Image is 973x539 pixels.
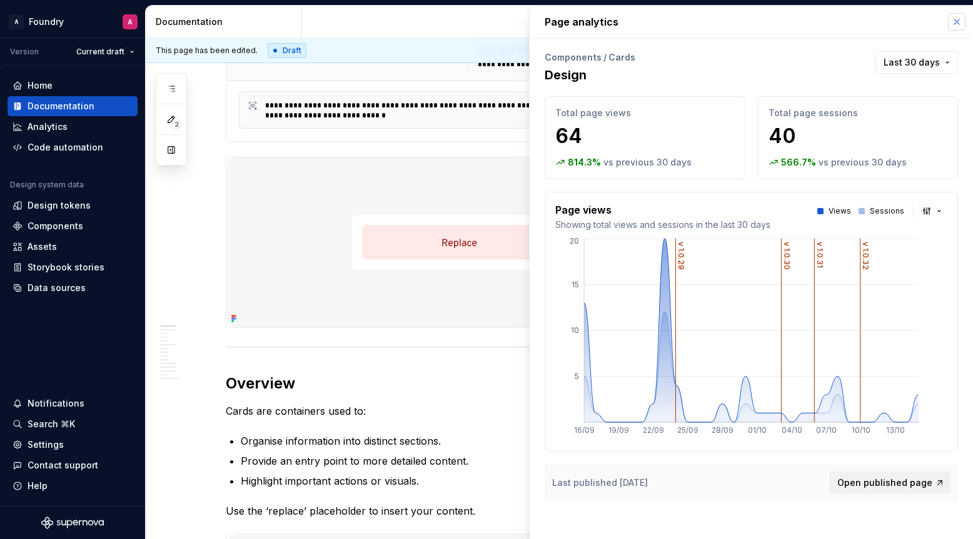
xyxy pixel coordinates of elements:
[28,199,91,212] div: Design tokens
[28,261,104,274] div: Storybook stories
[241,473,698,488] p: Highlight important actions or visuals.
[28,459,98,472] div: Contact support
[781,156,816,169] p: 566.7 %
[241,433,698,448] p: Organise information into distinct sections.
[8,455,138,475] button: Contact support
[608,425,629,435] tspan: 19/09
[555,202,770,217] p: Page views
[829,206,851,216] p: Views
[861,242,870,270] tspan: v 1.0.32
[28,480,48,492] div: Help
[555,124,735,149] p: 64
[572,280,579,289] tspan: 15
[156,16,296,28] div: Documentation
[10,47,39,57] div: Version
[8,476,138,496] button: Help
[545,51,635,64] p: Components / Cards
[10,180,84,190] div: Design system data
[76,47,124,57] span: Current draft
[574,425,595,435] tspan: 16/09
[71,43,140,61] button: Current draft
[837,477,932,489] span: Open published page
[28,141,103,154] div: Code automation
[555,107,735,119] p: Total page views
[555,219,770,231] p: Showing total views and sessions in the last 30 days
[603,156,692,169] p: vs previous 30 days
[769,124,948,149] p: 40
[712,425,734,435] tspan: 28/09
[8,257,138,277] a: Storybook stories
[41,517,104,529] svg: Supernova Logo
[870,206,904,216] p: Sessions
[568,156,601,169] p: 814.3 %
[8,414,138,434] button: Search ⌘K
[769,107,948,119] p: Total page sessions
[886,425,905,435] tspan: 13/10
[28,240,57,253] div: Assets
[268,43,306,58] div: Draft
[3,8,143,35] button: AFoundryA
[677,425,698,435] tspan: 25/09
[643,425,664,435] tspan: 22/09
[8,393,138,413] button: Notifications
[29,16,64,28] div: Foundry
[8,195,138,215] a: Design tokens
[545,6,958,38] p: Page analytics
[8,435,138,455] a: Settings
[8,278,138,298] a: Data sources
[571,325,579,335] tspan: 10
[9,14,24,29] div: A
[28,282,86,294] div: Data sources
[875,51,958,74] button: Last 30 days
[815,242,825,268] tspan: v 1.0.31
[128,17,133,27] div: A
[171,119,181,129] span: 2
[226,373,698,393] h2: Overview
[8,216,138,236] a: Components
[782,242,792,270] tspan: v 1.0.30
[226,403,698,418] p: Cards are containers used to:
[852,425,870,435] tspan: 10/10
[677,242,686,270] tspan: v 1.0.29
[748,425,767,435] tspan: 01/10
[226,503,698,518] p: Use the ‘replace’ placeholder to insert your content.
[8,76,138,96] a: Home
[28,79,53,92] div: Home
[28,418,75,430] div: Search ⌘K
[156,46,258,56] span: This page has been edited.
[8,237,138,257] a: Assets
[552,477,648,489] p: Last published [DATE]
[8,96,138,116] a: Documentation
[884,56,940,69] span: Last 30 days
[28,121,68,133] div: Analytics
[545,66,635,84] p: Design
[782,425,802,435] tspan: 04/10
[816,425,837,435] tspan: 07/10
[8,137,138,157] a: Code automation
[28,220,83,232] div: Components
[226,157,692,327] img: 7f936efc-1147-4b53-a29b-370a96d78ccc.png
[241,453,698,468] p: Provide an entry point to more detailed content.
[28,100,94,112] div: Documentation
[8,117,138,137] a: Analytics
[575,372,579,381] tspan: 5
[28,438,64,451] div: Settings
[829,472,950,494] button: Open published page
[28,397,84,410] div: Notifications
[819,156,907,169] p: vs previous 30 days
[570,236,579,245] tspan: 20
